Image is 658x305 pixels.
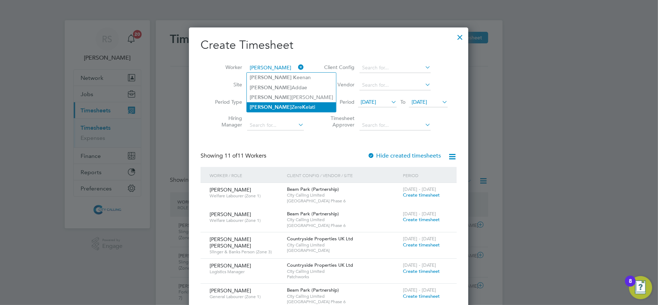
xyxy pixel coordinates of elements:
[287,236,353,242] span: Countryside Properties UK Ltd
[403,216,440,223] span: Create timesheet
[403,268,440,274] span: Create timesheet
[201,38,457,53] h2: Create Timesheet
[250,74,292,81] b: [PERSON_NAME]
[250,104,292,110] b: [PERSON_NAME]
[403,287,436,293] span: [DATE] - [DATE]
[629,276,652,299] button: Open Resource Center, 8 new notifications
[247,83,336,93] li: Addae
[287,186,339,192] span: Beam Park (Partnership)
[210,218,281,223] span: Welfare Labourer (Zone 1)
[210,236,251,249] span: [PERSON_NAME] [PERSON_NAME]
[403,262,436,268] span: [DATE] - [DATE]
[287,269,399,274] span: City Calling Limited
[210,262,251,269] span: [PERSON_NAME]
[403,236,436,242] span: [DATE] - [DATE]
[250,94,292,100] b: [PERSON_NAME]
[210,99,242,105] label: Period Type
[224,152,266,159] span: 11 Workers
[210,211,251,218] span: [PERSON_NAME]
[412,99,427,105] span: [DATE]
[247,73,336,82] li: eenan
[250,85,292,91] b: [PERSON_NAME]
[360,120,431,130] input: Search for...
[360,63,431,73] input: Search for...
[403,211,436,217] span: [DATE] - [DATE]
[287,287,339,293] span: Beam Park (Partnership)
[293,74,297,81] b: K
[401,167,450,184] div: Period
[302,104,306,110] b: K
[247,93,336,102] li: [PERSON_NAME]
[322,64,354,70] label: Client Config
[287,293,399,299] span: City Calling Limited
[287,242,399,248] span: City Calling Limited
[403,192,440,198] span: Create timesheet
[367,152,441,159] label: Hide created timesheets
[287,217,399,223] span: City Calling Limited
[210,269,281,275] span: Logistics Manager
[403,293,440,299] span: Create timesheet
[224,152,237,159] span: 11 of
[287,223,399,228] span: [GEOGRAPHIC_DATA] Phase 6
[287,274,399,280] span: Patchworks
[201,152,268,160] div: Showing
[629,281,632,291] div: 8
[287,211,339,217] span: Beam Park (Partnership)
[287,248,399,253] span: [GEOGRAPHIC_DATA]
[247,120,304,130] input: Search for...
[403,242,440,248] span: Create timesheet
[322,99,354,105] label: Period
[210,287,251,294] span: [PERSON_NAME]
[403,186,436,192] span: [DATE] - [DATE]
[210,64,242,70] label: Worker
[287,198,399,204] span: [GEOGRAPHIC_DATA] Phase 6
[210,186,251,193] span: [PERSON_NAME]
[210,81,242,88] label: Site
[247,102,336,112] li: Zere elati
[247,63,304,73] input: Search for...
[361,99,376,105] span: [DATE]
[398,97,408,107] span: To
[210,294,281,300] span: General Labourer (Zone 1)
[210,249,281,255] span: Slinger & Banks Person (Zone 3)
[322,81,354,88] label: Vendor
[287,262,353,268] span: Countryside Properties UK Ltd
[210,193,281,199] span: Welfare Labourer (Zone 1)
[287,192,399,198] span: City Calling Limited
[210,115,242,128] label: Hiring Manager
[285,167,401,184] div: Client Config / Vendor / Site
[322,115,354,128] label: Timesheet Approver
[287,299,399,305] span: [GEOGRAPHIC_DATA] Phase 6
[360,80,431,90] input: Search for...
[208,167,285,184] div: Worker / Role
